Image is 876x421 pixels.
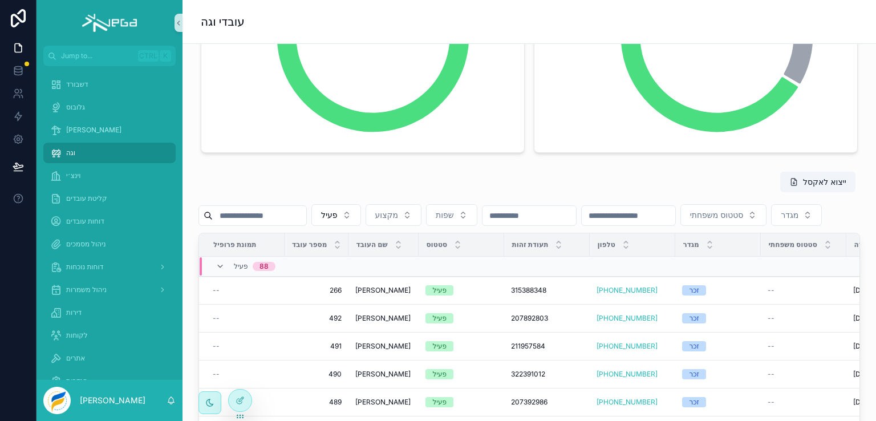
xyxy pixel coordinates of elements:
a: דשבורד [43,74,176,95]
span: [PERSON_NAME] [355,370,411,379]
span: -- [213,370,220,379]
div: פעיל [432,285,447,295]
div: פעיל [432,369,447,379]
a: 491 [291,342,342,351]
a: גלובוס [43,97,176,118]
span: קליטת עובדים [66,194,107,203]
span: -- [768,342,774,351]
a: [PERSON_NAME] [355,286,412,295]
a: הגדרות [43,371,176,391]
span: דשבורד [66,80,88,89]
span: דוחות נוכחות [66,262,103,272]
div: 88 [259,262,269,271]
a: -- [213,286,278,295]
a: [PHONE_NUMBER] [597,398,668,407]
a: 266 [291,286,342,295]
span: [PERSON_NAME] [355,314,411,323]
div: זכר [689,285,699,295]
a: [PHONE_NUMBER] [597,314,668,323]
span: תעודת זהות [512,240,548,249]
button: Select Button [771,204,822,226]
span: וגה [66,148,75,157]
span: גלובוס [66,103,85,112]
span: -- [768,314,774,323]
span: 211957584 [511,342,545,351]
a: זכר [682,397,754,407]
a: 489 [291,398,342,407]
span: 207392986 [511,398,547,407]
a: דוחות נוכחות [43,257,176,277]
a: [PHONE_NUMBER] [597,398,658,407]
a: -- [768,314,839,323]
a: 315388348 [511,286,583,295]
div: זכר [689,313,699,323]
img: App logo [82,14,136,32]
button: ייצוא לאקסל [780,172,855,192]
a: 211957584 [511,342,583,351]
a: זכר [682,313,754,323]
span: 322391012 [511,370,545,379]
span: מגדר [781,209,798,221]
a: 492 [291,314,342,323]
div: פעיל [432,341,447,351]
a: [PHONE_NUMBER] [597,370,658,379]
a: פעיל [425,285,497,295]
a: [PERSON_NAME] [355,314,412,323]
span: [PERSON_NAME] [355,286,411,295]
a: -- [768,286,839,295]
span: אתרים [66,354,85,363]
p: [PERSON_NAME] [80,395,145,406]
a: ניהול משמרות [43,280,176,300]
a: זכר [682,369,754,379]
button: Select Button [311,204,361,226]
button: Select Button [366,204,421,226]
a: [PHONE_NUMBER] [597,342,668,351]
a: [PHONE_NUMBER] [597,370,668,379]
span: 207892803 [511,314,548,323]
a: [PERSON_NAME] [43,120,176,140]
span: פעיל [321,209,338,221]
a: [PERSON_NAME] [355,398,412,407]
a: [PHONE_NUMBER] [597,286,668,295]
a: 490 [291,370,342,379]
span: Jump to... [61,51,133,60]
span: פעיל [234,262,248,271]
a: דירות [43,302,176,323]
div: פעיל [432,397,447,407]
a: פעיל [425,341,497,351]
span: ניהול משמרות [66,285,107,294]
a: [PERSON_NAME] [355,342,412,351]
span: [PERSON_NAME] [66,126,121,135]
a: פעיל [425,313,497,323]
span: -- [768,398,774,407]
span: K [161,51,170,60]
a: אתרים [43,348,176,369]
div: פעיל [432,313,447,323]
span: מקצוע [375,209,398,221]
a: זכר [682,285,754,295]
span: לקוחות [66,331,88,340]
span: [PERSON_NAME] [355,342,411,351]
a: [PHONE_NUMBER] [597,314,658,323]
a: פעיל [425,397,497,407]
div: זכר [689,341,699,351]
span: Ctrl [138,50,159,62]
a: [PERSON_NAME] [355,370,412,379]
span: מספר עובד [292,240,327,249]
span: שפות [436,209,454,221]
a: ניהול מסמכים [43,234,176,254]
span: דירות [66,308,82,317]
span: -- [213,314,220,323]
div: זכר [689,369,699,379]
span: תמונת פרופיל [213,240,257,249]
div: scrollable content [36,66,182,380]
span: -- [768,370,774,379]
span: הגדרות [66,377,87,386]
a: דוחות עובדים [43,211,176,232]
span: -- [213,342,220,351]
